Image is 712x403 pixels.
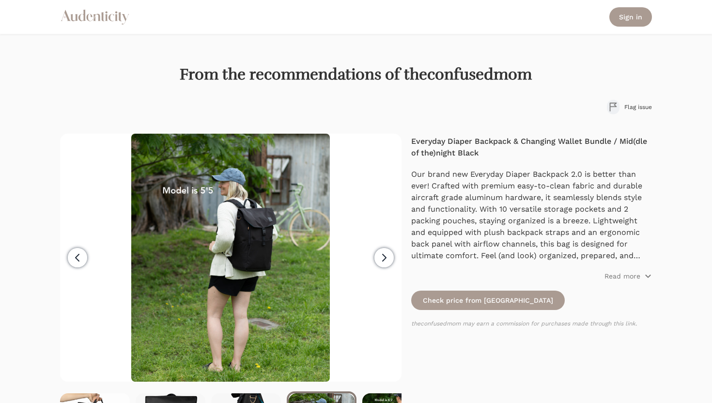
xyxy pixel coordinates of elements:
[607,100,652,114] button: Flag issue
[411,136,652,159] h4: Everyday Diaper Backpack & Changing Wallet Bundle / Mid(dle of the)night Black
[604,271,640,281] p: Read more
[604,271,652,281] button: Read more
[131,134,330,382] img: Women wearing tan sweatshirt, blue hat, and black shorts with a black backpack standing in grass....
[411,169,652,262] p: Our brand new Everyday Diaper Backpack 2.0 is better than ever! Crafted with premium easy-to-clea...
[60,65,652,84] h1: From the recommendations of theconfusedmom
[609,7,652,27] a: Sign in
[411,291,565,310] a: Check price from [GEOGRAPHIC_DATA]
[411,320,652,327] p: theconfusedmom may earn a commission for purchases made through this link.
[624,103,652,111] span: Flag issue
